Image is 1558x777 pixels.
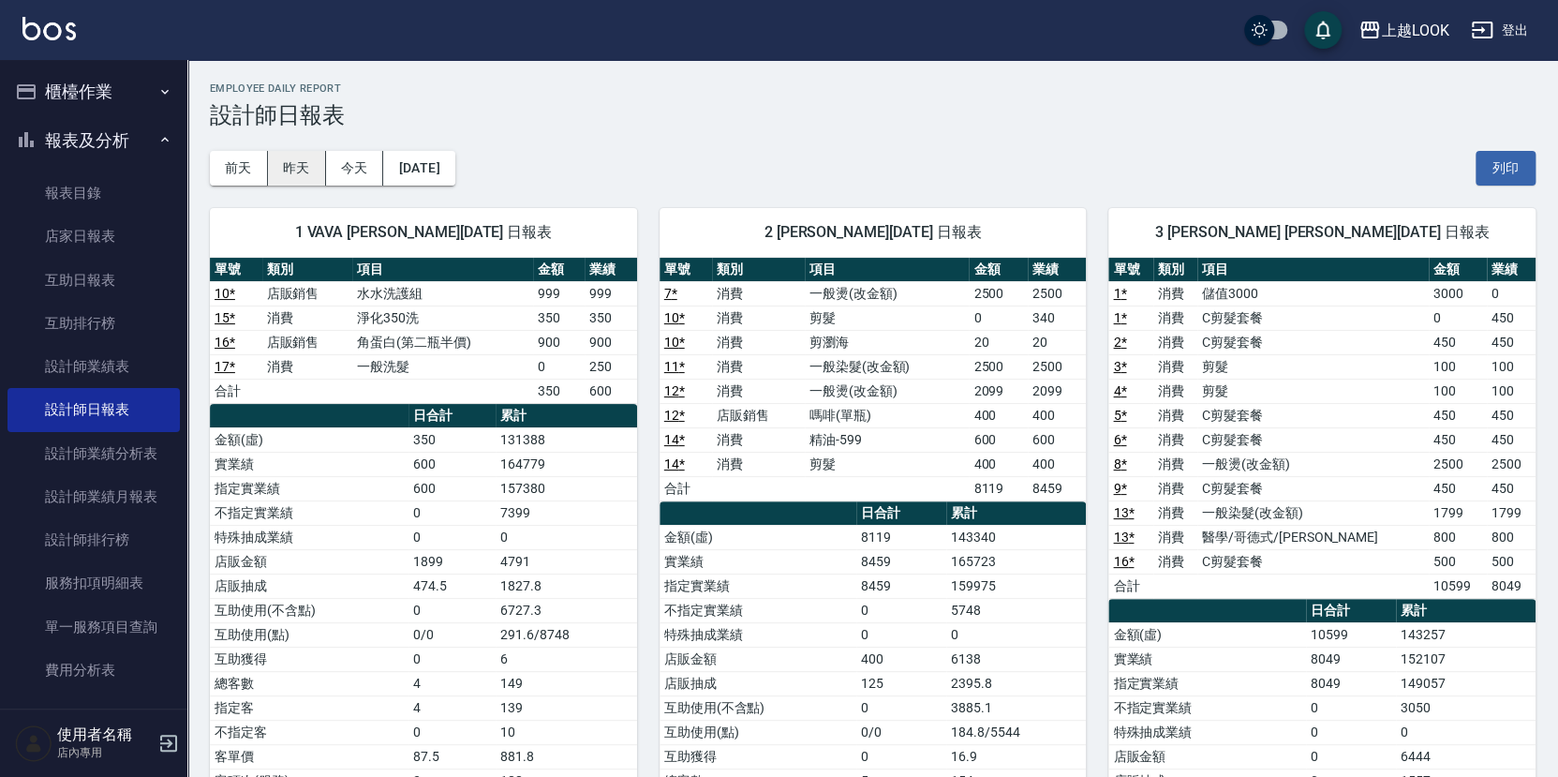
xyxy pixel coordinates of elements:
td: 350 [585,306,637,330]
td: 店販抽成 [210,574,408,598]
td: C剪髮套餐 [1197,306,1429,330]
td: 0 [946,622,1086,647]
td: 3050 [1396,695,1536,720]
td: 一般洗髮 [352,354,533,379]
td: 157380 [496,476,636,501]
td: 0 [1306,695,1396,720]
td: 2500 [969,281,1027,306]
td: 消費 [1153,354,1197,379]
div: 上越LOOK [1381,19,1448,42]
td: 金額(虛) [210,427,408,452]
td: 8119 [969,476,1027,501]
td: 100 [1487,354,1536,379]
img: Logo [22,17,76,40]
td: 實業績 [210,452,408,476]
a: 報表目錄 [7,172,180,215]
a: 設計師業績分析表 [7,432,180,475]
td: 400 [1028,403,1087,427]
button: 上越LOOK [1351,11,1456,50]
td: 嗎啡(單瓶) [805,403,970,427]
td: 0 [1487,281,1536,306]
td: 1827.8 [496,574,636,598]
td: 互助使用(點) [210,622,408,647]
td: 精油-599 [805,427,970,452]
td: 互助獲得 [660,744,856,769]
td: 店販金額 [1108,744,1305,769]
td: 8049 [1487,574,1536,598]
td: 不指定客 [210,720,408,744]
th: 項目 [805,258,970,282]
button: 今天 [326,151,384,186]
td: 合計 [1108,574,1152,598]
td: 2099 [969,379,1027,403]
td: 139 [496,695,636,720]
td: 8459 [856,549,946,574]
td: 消費 [1153,452,1197,476]
td: 450 [1429,330,1487,354]
td: 999 [533,281,586,306]
th: 類別 [1153,258,1197,282]
td: 0 [856,695,946,720]
button: 前天 [210,151,268,186]
td: 店販銷售 [262,281,352,306]
td: 400 [969,452,1027,476]
td: 消費 [1153,306,1197,330]
td: 0 [408,647,496,671]
td: 指定實業績 [660,574,856,598]
td: 6 [496,647,636,671]
td: 一般燙(改金額) [1197,452,1429,476]
td: 角蛋白(第二瓶半價) [352,330,533,354]
td: 100 [1429,379,1487,403]
td: 互助使用(點) [660,720,856,744]
td: 8049 [1306,647,1396,671]
td: 450 [1487,306,1536,330]
td: 0/0 [408,622,496,647]
td: 2500 [1487,452,1536,476]
td: 600 [969,427,1027,452]
td: 0 [408,501,496,525]
td: 400 [969,403,1027,427]
h3: 設計師日報表 [210,102,1536,128]
td: C剪髮套餐 [1197,476,1429,501]
button: [DATE] [383,151,454,186]
td: 450 [1487,403,1536,427]
td: 0 [496,525,636,549]
td: 881.8 [496,744,636,769]
td: 指定客 [210,695,408,720]
td: 消費 [1153,403,1197,427]
button: 客戶管理 [7,699,180,748]
td: 店販金額 [660,647,856,671]
td: 一般燙(改金額) [805,281,970,306]
td: 1799 [1429,501,1487,525]
td: 消費 [712,452,804,476]
th: 金額 [533,258,586,282]
button: 櫃檯作業 [7,67,180,116]
td: 特殊抽成業績 [1108,720,1305,744]
a: 設計師業績表 [7,345,180,388]
th: 類別 [262,258,352,282]
td: 600 [1028,427,1087,452]
td: 900 [533,330,586,354]
td: 6727.3 [496,598,636,622]
button: save [1304,11,1342,49]
td: 600 [408,452,496,476]
td: 實業績 [1108,647,1305,671]
td: 店販抽成 [660,671,856,695]
td: 2099 [1028,379,1087,403]
td: 8119 [856,525,946,549]
td: 剪瀏海 [805,330,970,354]
td: 149057 [1396,671,1536,695]
td: 131388 [496,427,636,452]
td: C剪髮套餐 [1197,403,1429,427]
td: 999 [585,281,637,306]
td: 1799 [1487,501,1536,525]
td: C剪髮套餐 [1197,427,1429,452]
td: 1899 [408,549,496,574]
td: 消費 [262,354,352,379]
td: 4 [408,695,496,720]
td: 350 [408,427,496,452]
td: 8049 [1306,671,1396,695]
td: 消費 [1153,549,1197,574]
a: 互助排行榜 [7,302,180,345]
table: a dense table [1108,258,1536,599]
